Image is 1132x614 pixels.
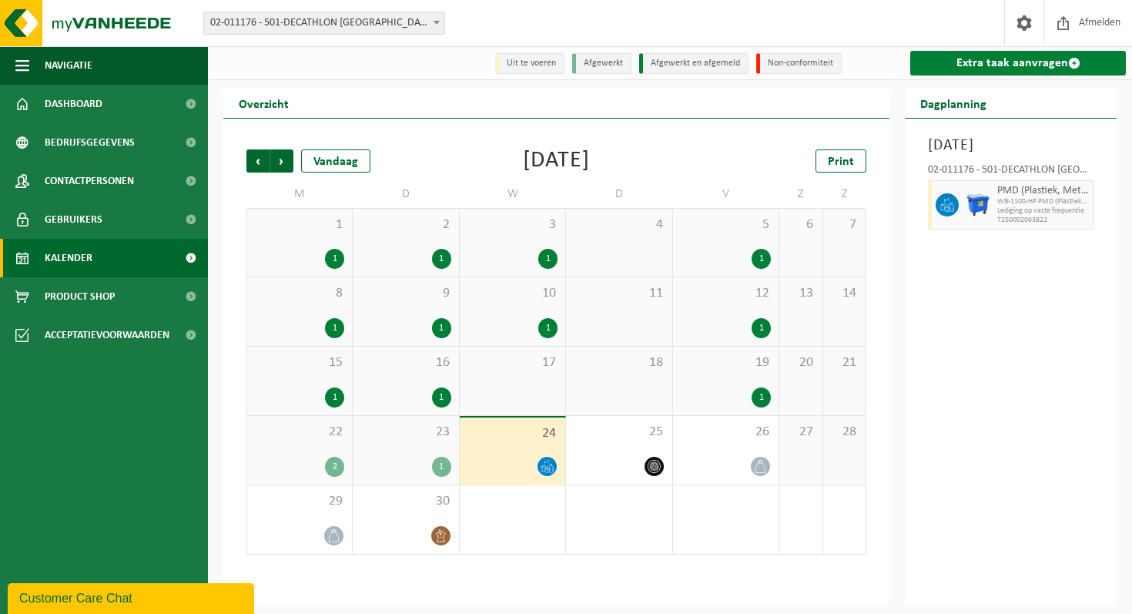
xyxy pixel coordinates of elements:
[45,277,115,316] span: Product Shop
[255,285,344,302] span: 8
[566,180,672,208] td: D
[325,249,344,269] div: 1
[572,53,631,74] li: Afgewerkt
[45,123,135,162] span: Bedrijfsgegevens
[45,200,102,239] span: Gebruikers
[360,216,450,233] span: 2
[787,285,814,302] span: 13
[756,53,842,74] li: Non-conformiteit
[467,354,558,371] span: 17
[928,165,1093,180] div: 02-011176 - 501-DECATHLON [GEOGRAPHIC_DATA] - [GEOGRAPHIC_DATA]
[997,216,1089,225] span: T250002063822
[432,249,451,269] div: 1
[325,388,344,408] div: 1
[681,424,771,441] span: 26
[325,318,344,338] div: 1
[787,424,814,441] span: 27
[432,318,451,338] div: 1
[45,85,102,123] span: Dashboard
[255,424,344,441] span: 22
[246,180,353,208] td: M
[928,134,1093,157] h3: [DATE]
[574,424,664,441] span: 25
[681,216,771,233] span: 5
[831,216,858,233] span: 7
[681,354,771,371] span: 19
[823,180,866,208] td: Z
[966,193,990,216] img: WB-1100-HPE-BE-04
[45,46,92,85] span: Navigatie
[301,149,370,173] div: Vandaag
[997,185,1089,197] span: PMD (Plastiek, Metaal, Drankkartons) (bedrijven)
[752,249,771,269] div: 1
[353,180,459,208] td: D
[787,216,814,233] span: 6
[538,318,558,338] div: 1
[45,239,92,277] span: Kalender
[45,316,169,354] span: Acceptatievoorwaarden
[325,457,344,477] div: 2
[681,285,771,302] span: 12
[639,53,749,74] li: Afgewerkt en afgemeld
[223,88,304,118] h2: Overzicht
[270,149,293,173] span: Volgende
[432,457,451,477] div: 1
[997,206,1089,216] span: Lediging op vaste frequentie
[574,216,664,233] span: 4
[204,12,444,34] span: 02-011176 - 501-DECATHLON BRUGGE - BRUGGE
[523,149,590,173] div: [DATE]
[828,156,854,168] span: Print
[673,180,779,208] td: V
[432,388,451,408] div: 1
[467,216,558,233] span: 3
[997,197,1089,206] span: WB-1100-HP PMD (Plastiek, Metaal, Drankkartons) (bedrijven)
[246,149,270,173] span: Vorige
[495,53,564,74] li: Uit te voeren
[360,354,450,371] span: 16
[574,354,664,371] span: 18
[831,354,858,371] span: 21
[360,424,450,441] span: 23
[816,149,866,173] a: Print
[752,318,771,338] div: 1
[360,493,450,510] span: 30
[779,180,822,208] td: Z
[787,354,814,371] span: 20
[831,285,858,302] span: 14
[910,51,1126,75] a: Extra taak aanvragen
[255,354,344,371] span: 15
[45,162,134,200] span: Contactpersonen
[831,424,858,441] span: 28
[255,493,344,510] span: 29
[255,216,344,233] span: 1
[460,180,566,208] td: W
[574,285,664,302] span: 11
[360,285,450,302] span: 9
[752,388,771,408] div: 1
[905,88,1002,118] h2: Dagplanning
[203,12,445,35] span: 02-011176 - 501-DECATHLON BRUGGE - BRUGGE
[467,425,558,442] span: 24
[467,285,558,302] span: 10
[538,249,558,269] div: 1
[8,580,257,614] iframe: chat widget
